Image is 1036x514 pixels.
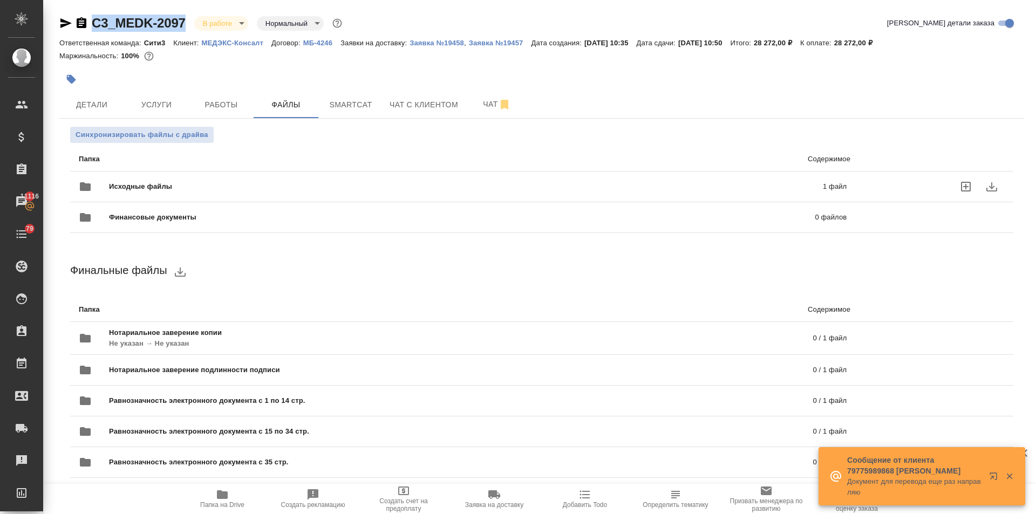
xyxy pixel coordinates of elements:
p: Маржинальность: [59,52,121,60]
div: В работе [194,16,248,31]
p: Заявка №19458 [410,39,464,47]
p: 1 файл [497,181,847,192]
button: Заявка №19458 [410,38,464,49]
button: folder [72,325,98,351]
span: Финансовые документы [109,212,506,223]
button: Нормальный [262,19,311,28]
p: Содержимое [454,304,850,315]
span: Скопировать ссылку на оценку заказа [818,497,896,512]
span: Работы [195,98,247,112]
button: Определить тематику [630,484,721,514]
span: 79 [19,223,40,234]
button: download [167,259,193,285]
span: Smartcat [325,98,377,112]
a: МБ-4246 [303,38,340,47]
span: [PERSON_NAME] детали заказа [887,18,994,29]
button: Открыть в новой вкладке [983,465,1008,491]
button: Заявка №19457 [469,38,531,49]
button: Доп статусы указывают на важность/срочность заказа [330,16,344,30]
button: Папка на Drive [177,484,268,514]
p: Дата сдачи: [637,39,678,47]
p: 0 / 1 файл [561,426,847,437]
button: folder [72,388,98,414]
span: 11116 [14,191,45,202]
span: Услуги [131,98,182,112]
span: Создать рекламацию [281,501,345,509]
span: Добавить Todo [563,501,607,509]
p: Заявки на доставку: [340,39,410,47]
div: В работе [257,16,324,31]
p: 28 272,00 ₽ [754,39,800,47]
p: К оплате: [800,39,834,47]
p: Сообщение от клиента 79775989868 [PERSON_NAME] [847,455,982,476]
span: Файлы [260,98,312,112]
p: Сити3 [144,39,174,47]
span: Синхронизировать файлы с драйва [76,129,208,140]
a: 11116 [3,188,40,215]
span: Равнозначность электронного документа с 35 стр. [109,457,551,468]
button: folder [72,357,98,383]
p: Договор: [271,39,303,47]
p: Дата создания: [531,39,584,47]
label: uploadFiles [953,174,979,200]
span: Равнозначность электронного документа с 15 по 34 стр. [109,426,561,437]
span: Равнозначность электронного документа с 1 по 14 стр. [109,395,559,406]
p: МЕДЭКС-Консалт [202,39,271,47]
p: Клиент: [173,39,201,47]
span: Финальные файлы [70,264,167,276]
button: download [979,174,1005,200]
p: 28 272,00 ₽ [834,39,881,47]
p: [DATE] 10:50 [678,39,731,47]
p: Итого: [731,39,754,47]
button: Скопировать ссылку на оценку заказа [812,484,902,514]
p: 0 / 1 файл [551,457,847,468]
p: Заявка №19457 [469,39,531,47]
span: Исходные файлы [109,181,497,192]
button: Скопировать ссылку для ЯМессенджера [59,17,72,30]
p: , [464,39,469,47]
button: folder [72,449,98,475]
button: Создать рекламацию [268,484,358,514]
span: Нотариальное заверение подлинности подписи [109,365,547,375]
p: Не указан → Не указан [109,338,517,349]
span: Детали [66,98,118,112]
a: 79 [3,221,40,248]
span: Нотариальное заверение копии [109,327,517,338]
button: folder [72,204,98,230]
p: 0 / 1 файл [559,395,847,406]
button: Добавить Todo [540,484,630,514]
svg: Отписаться [498,98,511,111]
button: folder [72,419,98,444]
button: В работе [200,19,235,28]
button: Закрыть [998,471,1020,481]
p: 0 / 1 файл [547,365,847,375]
button: Создать счет на предоплату [358,484,449,514]
span: Создать счет на предоплату [365,497,442,512]
button: Добавить тэг [59,67,83,91]
p: 0 файлов [506,212,847,223]
button: Заявка на доставку [449,484,540,514]
p: Ответственная команда: [59,39,144,47]
button: Синхронизировать файлы с драйва [70,127,214,143]
span: Заявка на доставку [465,501,523,509]
a: C3_MEDK-2097 [92,16,186,30]
span: Определить тематику [643,501,708,509]
p: [DATE] 10:35 [584,39,637,47]
button: folder [72,174,98,200]
p: Папка [79,154,454,165]
p: Содержимое [454,154,850,165]
a: МЕДЭКС-Консалт [202,38,271,47]
span: Папка на Drive [200,501,244,509]
button: Призвать менеджера по развитию [721,484,812,514]
p: Документ для перевода еще раз направляю [847,476,982,498]
span: Чат с клиентом [390,98,458,112]
p: 0 / 1 файл [517,333,847,344]
p: Папка [79,304,454,315]
span: Чат [471,98,523,111]
p: 100% [121,52,142,60]
button: Скопировать ссылку [75,17,88,30]
p: МБ-4246 [303,39,340,47]
span: Призвать менеджера по развитию [727,497,805,512]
